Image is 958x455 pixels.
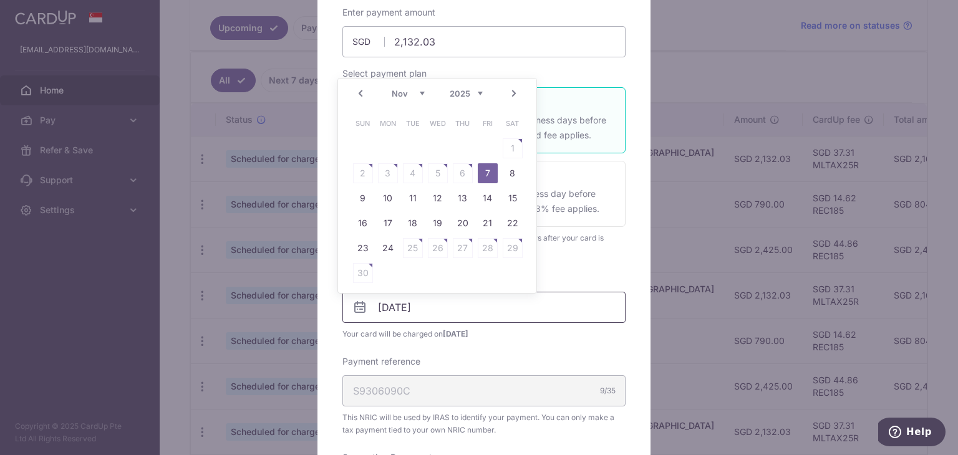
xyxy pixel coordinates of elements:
a: 18 [403,213,423,233]
a: 11 [403,188,423,208]
a: 9 [353,188,373,208]
a: 23 [353,238,373,258]
span: [DATE] [443,329,468,338]
label: Select payment plan [342,67,427,80]
a: 12 [428,188,448,208]
label: Payment reference [342,355,420,368]
span: This NRIC will be used by IRAS to identify your payment. You can only make a tax payment tied to ... [342,411,626,436]
a: 21 [478,213,498,233]
input: 0.00 [342,26,626,57]
iframe: Opens a widget where you can find more information [878,418,946,449]
a: 24 [378,238,398,258]
a: 10 [378,188,398,208]
span: Wednesday [428,113,448,133]
span: Monday [378,113,398,133]
span: Friday [478,113,498,133]
a: Next [506,86,521,101]
a: 17 [378,213,398,233]
input: DD / MM / YYYY [342,292,626,323]
a: 15 [503,188,523,208]
a: 19 [428,213,448,233]
label: Enter payment amount [342,6,435,19]
span: SGD [352,36,385,48]
a: 22 [503,213,523,233]
span: Your card will be charged on [342,328,626,340]
a: 14 [478,188,498,208]
a: 20 [453,213,473,233]
span: Tuesday [403,113,423,133]
span: Thursday [453,113,473,133]
a: Prev [353,86,368,101]
a: 13 [453,188,473,208]
a: 8 [503,163,523,183]
span: Sunday [353,113,373,133]
a: 16 [353,213,373,233]
div: 9/35 [600,385,616,397]
a: 7 [478,163,498,183]
span: Saturday [503,113,523,133]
